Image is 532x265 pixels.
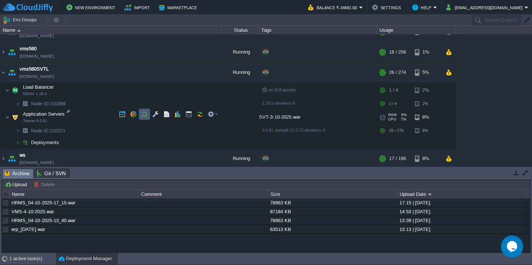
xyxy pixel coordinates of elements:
[11,209,54,214] a: VMS-4-10-2025.war
[5,169,30,178] span: Archive
[501,235,525,258] iframe: chat widget
[10,110,20,125] img: AMDAwAAAACH5BAEAAAAALAAAAAABAAEAAAICRAEAOw==
[159,3,199,12] button: Marketplace
[398,225,526,234] div: 13:13 | [DATE]
[17,30,21,31] img: AMDAwAAAACH5BAEAAAAALAAAAAABAAEAAAICRAEAOw==
[268,216,397,225] div: 76963 KB
[389,149,406,169] div: 17 / 196
[22,111,66,117] span: Application Servers
[398,198,526,207] div: 17:15 | [DATE]
[9,253,55,265] div: 1 active task(s)
[30,101,66,107] span: 210368
[262,88,296,92] span: no SLB access
[22,84,55,90] span: Load Balancer
[0,149,6,169] img: AMDAwAAAACH5BAEAAAAALAAAAAABAAEAAAICRAEAOw==
[31,101,50,106] span: Node ID:
[415,125,439,136] div: 8%
[269,190,397,198] div: Size
[222,42,259,62] div: Running
[398,216,526,225] div: 13:39 | [DATE]
[7,149,17,169] img: AMDAwAAAACH5BAEAAAAALAAAAAABAAEAAAICRAEAOw==
[378,26,456,34] div: Usage
[222,26,259,34] div: Status
[7,62,17,82] img: AMDAwAAAACH5BAEAAAAALAAAAAABAAEAAAICRAEAOw==
[139,190,268,198] div: Comment
[388,113,396,117] span: RAM
[20,137,30,148] img: AMDAwAAAACH5BAEAAAAALAAAAAABAAEAAAICRAEAOw==
[30,139,60,146] a: Deployments
[372,3,403,12] button: Settings
[222,149,259,169] div: Running
[20,65,49,73] a: vms560SVTL
[398,190,526,198] div: Upload Date
[20,98,30,109] img: AMDAwAAAACH5BAEAAAAALAAAAAABAAEAAAICRAEAOw==
[23,92,47,96] span: NGINX 1.26.0
[398,207,526,216] div: 14:53 | [DATE]
[268,207,397,216] div: 87184 KB
[389,62,406,82] div: 26 / 274
[5,83,10,98] img: AMDAwAAAACH5BAEAAAAALAAAAAABAAEAAAICRAEAOw==
[30,101,66,107] a: Node ID:210368
[262,101,295,105] span: 1.26.0-almalinux-9
[20,125,30,136] img: AMDAwAAAACH5BAEAAAAALAAAAAABAAEAAAICRAEAOw==
[11,227,45,232] a: erp_[DATE].war
[412,3,433,12] button: Help
[66,3,117,12] button: New Environment
[22,111,66,117] a: Application ServersTomcat 9.0.91
[20,73,54,80] a: [DOMAIN_NAME]
[415,149,439,169] div: 8%
[388,117,396,122] span: CPU
[415,110,439,125] div: 8%
[23,119,47,123] span: Tomcat 9.0.91
[30,128,66,134] a: Node ID:210371
[5,110,10,125] img: AMDAwAAAACH5BAEAAAAALAAAAAABAAEAAAICRAEAOw==
[268,198,397,207] div: 76963 KB
[3,3,53,12] img: CloudJiffy
[20,45,37,52] a: vms560
[262,128,325,132] span: 9.0.91-openjdk-11.0.23-almalinux-9
[399,113,407,117] span: 9%
[308,3,359,12] button: Balance ₹-34691.00
[20,159,54,166] a: [DOMAIN_NAME]
[259,26,377,34] div: Tags
[415,62,439,82] div: 5%
[16,137,20,148] img: AMDAwAAAACH5BAEAAAAALAAAAAABAAEAAAICRAEAOw==
[16,125,20,136] img: AMDAwAAAACH5BAEAAAAALAAAAAABAAEAAAICRAEAOw==
[415,83,439,98] div: 2%
[30,128,66,134] span: 210371
[0,62,6,82] img: AMDAwAAAACH5BAEAAAAALAAAAAABAAEAAAICRAEAOw==
[399,117,406,122] span: 7%
[389,83,398,98] div: 1 / 4
[20,52,54,60] a: [DOMAIN_NAME]
[5,181,29,188] button: Upload
[389,42,406,62] div: 18 / 256
[37,169,66,178] span: Git / SVN
[1,26,222,34] div: Name
[222,62,259,82] div: Running
[3,15,39,25] button: Env Groups
[415,42,439,62] div: 1%
[389,125,403,136] div: 25 / 270
[125,3,152,12] button: Import
[59,255,112,262] button: Deployment Manager
[16,98,20,109] img: AMDAwAAAACH5BAEAAAAALAAAAAABAAEAAAICRAEAOw==
[446,3,525,12] button: [EMAIL_ADDRESS][DOMAIN_NAME]
[20,32,54,40] a: [DOMAIN_NAME]
[389,98,397,109] div: 1 / 4
[415,98,439,109] div: 2%
[11,200,75,205] a: HRMS_04-10-2025-17_15.war
[0,42,6,62] img: AMDAwAAAACH5BAEAAAAALAAAAAABAAEAAAICRAEAOw==
[268,225,397,234] div: 63513 KB
[34,181,57,188] button: Delete
[10,190,139,198] div: Name
[7,42,17,62] img: AMDAwAAAACH5BAEAAAAALAAAAAABAAEAAAICRAEAOw==
[20,152,25,159] a: ws
[11,218,75,223] a: HRMS_04-10-2025-13_40.war
[22,84,55,90] a: Load BalancerNGINX 1.26.0
[31,128,50,133] span: Node ID:
[259,110,377,125] div: SVT-3-10-2025.war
